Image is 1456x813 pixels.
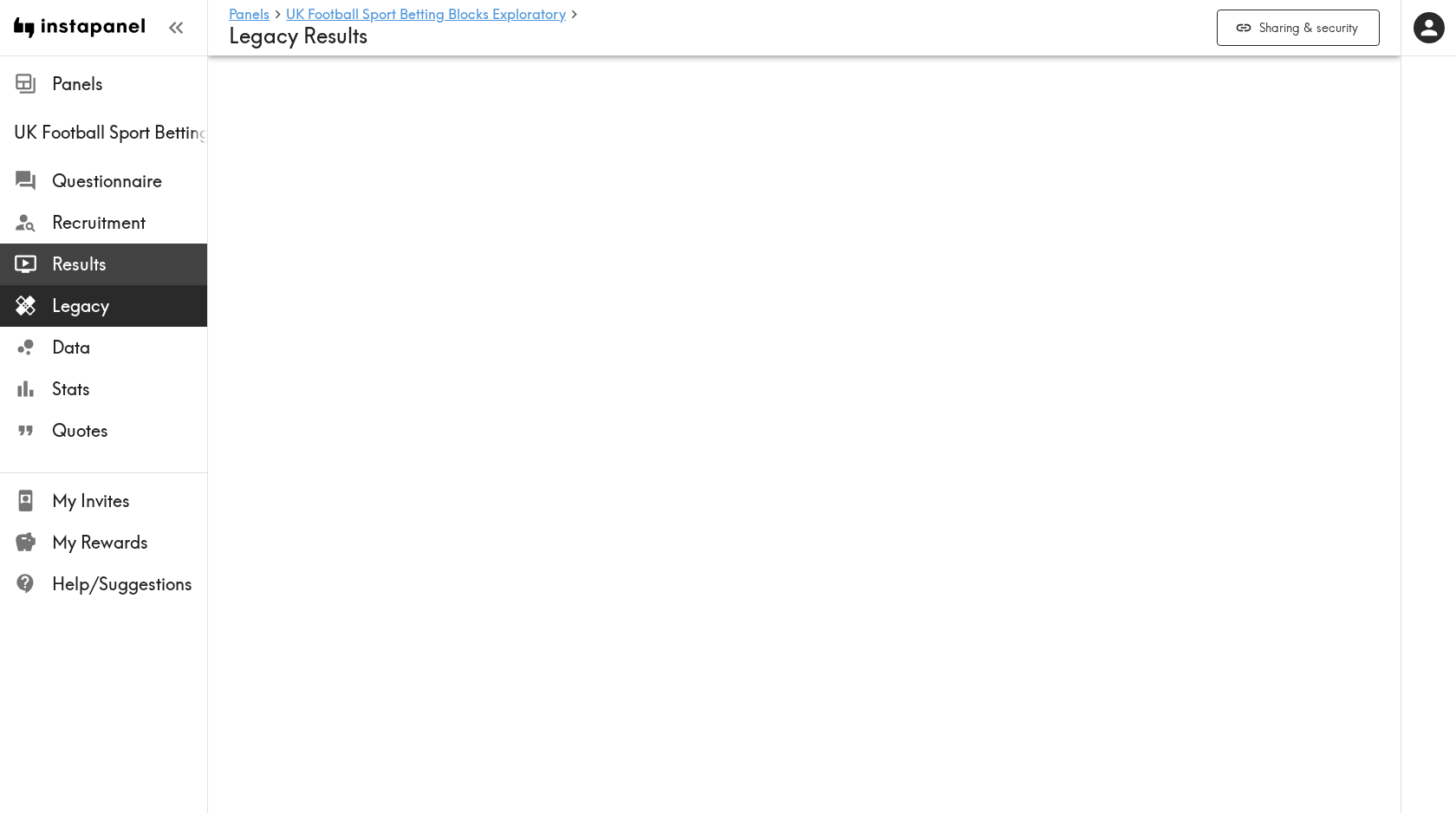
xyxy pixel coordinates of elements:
h4: Legacy Results [229,23,1203,49]
span: My Invites [52,489,207,513]
span: Data [52,335,207,360]
span: Recruitment [52,211,207,235]
span: Help/Suggestions [52,572,207,596]
span: My Rewards [52,530,207,555]
a: UK Football Sport Betting Blocks Exploratory [286,7,566,23]
span: Panels [52,72,207,96]
button: Sharing & security [1217,10,1380,47]
span: UK Football Sport Betting Blocks Exploratory [14,120,207,145]
span: Quotes [52,419,207,443]
span: Results [52,252,207,276]
span: Stats [52,377,207,401]
span: Questionnaire [52,169,207,193]
span: Legacy [52,294,207,318]
a: Panels [229,7,270,23]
